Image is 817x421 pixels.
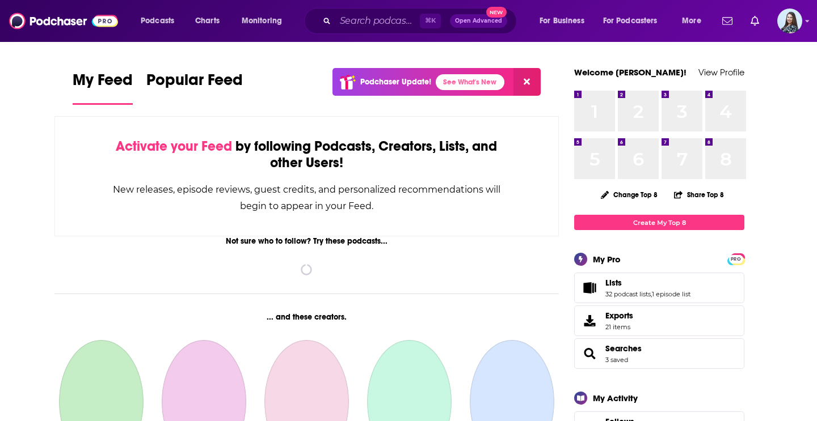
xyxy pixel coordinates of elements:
[698,67,744,78] a: View Profile
[578,313,601,329] span: Exports
[450,14,507,28] button: Open AdvancedNew
[141,13,174,29] span: Podcasts
[133,12,189,30] button: open menu
[360,77,431,87] p: Podchaser Update!
[673,184,725,206] button: Share Top 8
[455,18,502,24] span: Open Advanced
[486,7,507,18] span: New
[777,8,802,33] button: Show profile menu
[234,12,297,30] button: open menu
[729,255,743,263] span: PRO
[420,14,441,28] span: ⌘ K
[593,393,638,403] div: My Activity
[335,12,420,30] input: Search podcasts, credits, & more...
[578,280,601,296] a: Lists
[605,278,622,288] span: Lists
[605,311,633,321] span: Exports
[594,188,664,202] button: Change Top 8
[777,8,802,33] img: User Profile
[112,138,502,171] div: by following Podcasts, Creators, Lists, and other Users!
[116,138,232,155] span: Activate your Feed
[603,13,658,29] span: For Podcasters
[682,13,701,29] span: More
[436,74,504,90] a: See What's New
[605,323,633,331] span: 21 items
[674,12,715,30] button: open menu
[9,10,118,32] img: Podchaser - Follow, Share and Rate Podcasts
[777,8,802,33] span: Logged in as brookefortierpr
[73,70,133,96] span: My Feed
[605,343,642,354] a: Searches
[718,11,737,31] a: Show notifications dropdown
[574,305,744,336] a: Exports
[54,236,559,246] div: Not sure who to follow? Try these podcasts...
[146,70,243,105] a: Popular Feed
[540,13,584,29] span: For Business
[605,278,690,288] a: Lists
[746,11,764,31] a: Show notifications dropdown
[315,8,528,34] div: Search podcasts, credits, & more...
[593,254,621,265] div: My Pro
[188,12,226,30] a: Charts
[605,356,628,364] a: 3 saved
[242,13,282,29] span: Monitoring
[596,12,674,30] button: open menu
[578,346,601,362] a: Searches
[729,254,743,263] a: PRO
[73,70,133,105] a: My Feed
[574,215,744,230] a: Create My Top 8
[146,70,243,96] span: Popular Feed
[195,13,220,29] span: Charts
[652,290,690,298] a: 1 episode list
[532,12,599,30] button: open menu
[605,290,651,298] a: 32 podcast lists
[574,338,744,369] span: Searches
[54,312,559,322] div: ... and these creators.
[574,67,687,78] a: Welcome [PERSON_NAME]!
[651,290,652,298] span: ,
[112,181,502,214] div: New releases, episode reviews, guest credits, and personalized recommendations will begin to appe...
[574,273,744,303] span: Lists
